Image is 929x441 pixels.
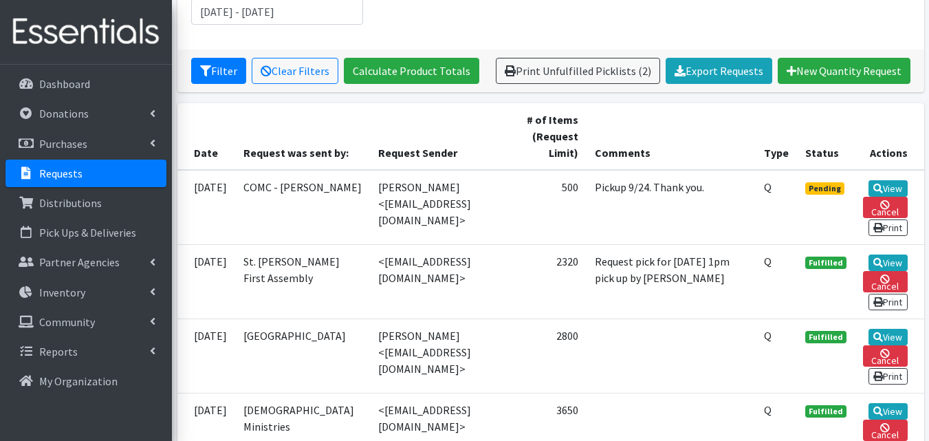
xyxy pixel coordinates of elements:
[6,160,166,187] a: Requests
[191,58,246,84] button: Filter
[778,58,910,84] a: New Quantity Request
[764,403,772,417] abbr: Quantity
[764,180,772,194] abbr: Quantity
[177,244,235,319] td: [DATE]
[6,189,166,217] a: Distributions
[370,103,518,170] th: Request Sender
[6,248,166,276] a: Partner Agencies
[235,170,370,245] td: COMC - [PERSON_NAME]
[39,196,102,210] p: Distributions
[370,319,518,394] td: [PERSON_NAME] <[EMAIL_ADDRESS][DOMAIN_NAME]>
[39,315,95,329] p: Community
[252,58,338,84] a: Clear Filters
[805,331,846,343] span: Fulfilled
[496,58,660,84] a: Print Unfulfilled Picklists (2)
[868,294,908,310] a: Print
[6,130,166,158] a: Purchases
[518,244,587,319] td: 2320
[39,286,85,299] p: Inventory
[868,368,908,385] a: Print
[863,420,908,441] a: Cancel
[6,100,166,127] a: Donations
[39,137,87,151] p: Purchases
[177,103,235,170] th: Date
[863,197,908,218] a: Cancel
[855,103,924,170] th: Actions
[39,255,120,269] p: Partner Agencies
[344,58,479,84] a: Calculate Product Totals
[235,103,370,170] th: Request was sent by:
[764,329,772,343] abbr: Quantity
[764,255,772,268] abbr: Quantity
[235,319,370,394] td: [GEOGRAPHIC_DATA]
[39,226,136,239] p: Pick Ups & Deliveries
[518,170,587,245] td: 500
[868,219,908,236] a: Print
[177,170,235,245] td: [DATE]
[863,345,908,367] a: Cancel
[6,219,166,246] a: Pick Ups & Deliveries
[868,180,908,197] a: View
[868,403,908,420] a: View
[756,103,797,170] th: Type
[6,308,166,336] a: Community
[805,405,846,418] span: Fulfilled
[805,182,844,195] span: Pending
[235,244,370,319] td: St. [PERSON_NAME] First Assembly
[39,77,90,91] p: Dashboard
[6,70,166,98] a: Dashboard
[797,103,855,170] th: Status
[863,271,908,292] a: Cancel
[6,338,166,365] a: Reports
[868,329,908,345] a: View
[39,345,78,358] p: Reports
[6,9,166,55] img: HumanEssentials
[518,103,587,170] th: # of Items (Request Limit)
[6,367,166,395] a: My Organization
[6,279,166,306] a: Inventory
[39,374,118,388] p: My Organization
[177,319,235,394] td: [DATE]
[805,257,846,269] span: Fulfilled
[39,107,89,120] p: Donations
[370,244,518,319] td: <[EMAIL_ADDRESS][DOMAIN_NAME]>
[666,58,772,84] a: Export Requests
[587,170,756,245] td: Pickup 9/24. Thank you.
[39,166,83,180] p: Requests
[587,103,756,170] th: Comments
[370,170,518,245] td: [PERSON_NAME] <[EMAIL_ADDRESS][DOMAIN_NAME]>
[868,255,908,271] a: View
[587,244,756,319] td: Request pick for [DATE] 1pm pick up by [PERSON_NAME]
[518,319,587,394] td: 2800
